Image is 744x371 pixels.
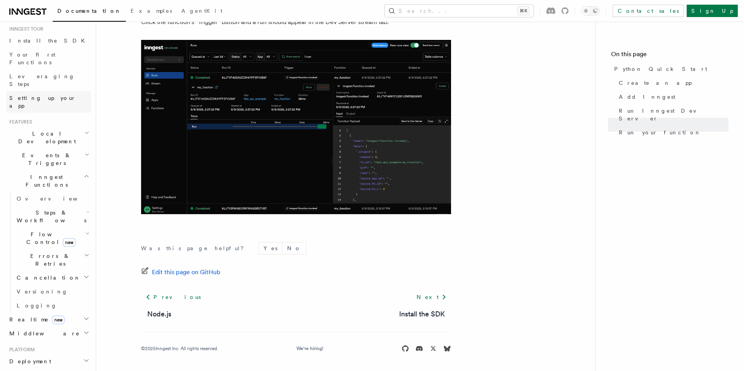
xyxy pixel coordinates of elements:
[17,289,68,295] span: Versioning
[6,173,84,189] span: Inngest Functions
[619,79,692,87] span: Create an app
[152,267,220,278] span: Edit this page on GitHub
[141,244,249,252] p: Was this page helpful?
[6,151,84,167] span: Events & Triggers
[518,7,529,15] kbd: ⌘K
[147,309,171,319] a: Node.js
[6,347,35,353] span: Platform
[616,76,728,90] a: Create an app
[6,48,91,69] a: Your first Functions
[14,206,91,227] button: Steps & Workflows
[14,192,91,206] a: Overview
[616,125,728,139] a: Run your function
[282,242,306,254] button: No
[6,119,32,125] span: Features
[581,6,600,15] button: Toggle dark mode
[17,302,57,309] span: Logging
[6,313,91,326] button: Realtimenew
[57,8,121,14] span: Documentation
[6,130,84,145] span: Local Development
[14,271,91,285] button: Cancellation
[616,90,728,104] a: Add Inngest
[6,330,80,337] span: Middleware
[6,127,91,148] button: Local Development
[14,249,91,271] button: Errors & Retries
[141,267,220,278] a: Edit this page on GitHub
[619,93,675,101] span: Add Inngest
[611,50,728,62] h4: On this page
[6,357,51,365] span: Deployment
[17,196,96,202] span: Overview
[6,148,91,170] button: Events & Triggers
[126,2,177,21] a: Examples
[6,354,91,368] button: Deployment
[14,227,91,249] button: Flow Controlnew
[6,91,91,113] a: Setting up your app
[14,252,84,268] span: Errors & Retries
[14,274,81,282] span: Cancellation
[9,73,75,87] span: Leveraging Steps
[399,309,445,319] a: Install the SDK
[14,285,91,299] a: Versioning
[687,5,738,17] a: Sign Up
[52,316,65,324] span: new
[63,238,76,247] span: new
[259,242,282,254] button: Yes
[619,129,701,136] span: Run your function
[177,2,227,21] a: AgentKit
[611,62,728,76] a: Python Quick Start
[9,52,55,65] span: Your first Functions
[14,230,85,246] span: Flow Control
[53,2,126,22] a: Documentation
[141,17,451,27] p: Click the function's "Trigger" button and a run should appear in the Dev Server stream tab:
[619,107,728,122] span: Run Inngest Dev Server
[614,65,707,73] span: Python Quick Start
[141,40,451,214] img: quick-start-run.png
[613,5,684,17] a: Contact sales
[14,209,86,224] span: Steps & Workflows
[14,299,91,313] a: Logging
[6,69,91,91] a: Leveraging Steps
[131,8,172,14] span: Examples
[9,95,76,109] span: Setting up your app
[616,104,728,125] a: Run Inngest Dev Server
[6,34,91,48] a: Install the SDK
[6,316,65,323] span: Realtime
[296,345,323,352] a: We're hiring!
[412,290,451,304] a: Next
[6,170,91,192] button: Inngest Functions
[141,290,205,304] a: Previous
[181,8,222,14] span: AgentKit
[141,345,218,352] div: © 2025 Inngest Inc. All rights reserved.
[385,5,534,17] button: Search...⌘K
[6,192,91,313] div: Inngest Functions
[9,38,90,44] span: Install the SDK
[6,326,91,340] button: Middleware
[6,26,43,32] span: Inngest tour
